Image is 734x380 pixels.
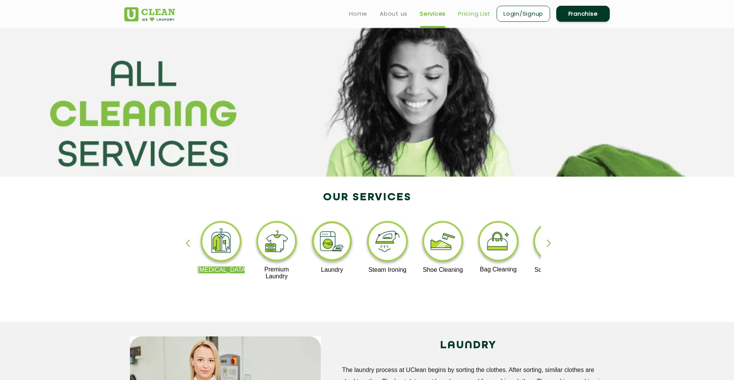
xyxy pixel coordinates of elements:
img: sofa_cleaning_11zon.webp [530,219,577,266]
p: Steam Ironing [364,266,411,273]
p: Premium Laundry [253,266,300,280]
a: Franchise [556,6,610,22]
img: steam_ironing_11zon.webp [364,219,411,266]
a: Login/Signup [497,6,550,22]
a: Home [349,9,367,18]
p: Shoe Cleaning [419,266,466,273]
p: Bag Cleaning [475,266,522,273]
img: UClean Laundry and Dry Cleaning [124,7,175,21]
a: Pricing List [458,9,490,18]
img: premium_laundry_cleaning_11zon.webp [253,219,300,266]
img: shoe_cleaning_11zon.webp [419,219,466,266]
h2: LAUNDRY [332,336,604,355]
img: laundry_cleaning_11zon.webp [309,219,356,266]
p: [MEDICAL_DATA] [198,266,245,273]
a: Services [420,9,446,18]
p: Sofa Cleaning [530,266,577,273]
img: bag_cleaning_11zon.webp [475,219,522,266]
p: Laundry [309,266,356,273]
a: About us [380,9,408,18]
img: dry_cleaning_11zon.webp [198,219,245,266]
